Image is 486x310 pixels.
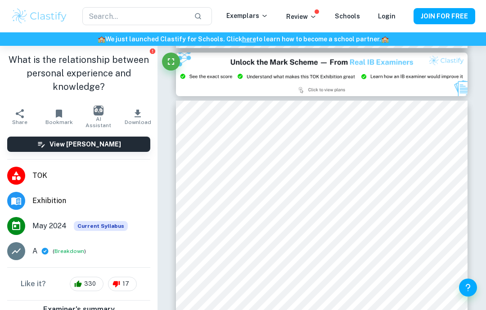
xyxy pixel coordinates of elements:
[149,48,156,54] button: Report issue
[74,221,128,231] span: Current Syllabus
[54,247,84,255] button: Breakdown
[94,106,103,115] img: AI Assistant
[7,53,150,93] h1: What is the relationship between personal experience and knowledge?
[45,119,73,125] span: Bookmark
[242,35,256,43] a: here
[459,279,477,297] button: Help and Feedback
[381,35,389,43] span: 🏫
[49,139,121,149] h6: View [PERSON_NAME]
[226,11,268,21] p: Exemplars
[176,53,468,96] img: Ad
[286,12,317,22] p: Review
[98,35,105,43] span: 🏫
[118,104,158,129] button: Download
[32,221,67,231] span: May 2024
[11,7,68,25] img: Clastify logo
[79,279,101,288] span: 330
[7,137,150,152] button: View [PERSON_NAME]
[378,13,396,20] a: Login
[79,104,118,129] button: AI Assistant
[82,7,187,25] input: Search...
[2,34,484,44] h6: We just launched Clastify for Schools. Click to learn how to become a school partner.
[117,279,134,288] span: 17
[74,221,128,231] div: This exemplar is based on the current syllabus. Feel free to refer to it for inspiration/ideas wh...
[335,13,360,20] a: Schools
[162,53,180,71] button: Fullscreen
[108,277,137,291] div: 17
[32,195,150,206] span: Exhibition
[32,170,150,181] span: TOK
[32,246,37,257] p: A
[414,8,475,24] button: JOIN FOR FREE
[125,119,151,125] span: Download
[21,279,46,289] h6: Like it?
[84,116,113,128] span: AI Assistant
[53,247,86,256] span: ( )
[70,277,103,291] div: 330
[12,119,27,125] span: Share
[40,104,79,129] button: Bookmark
